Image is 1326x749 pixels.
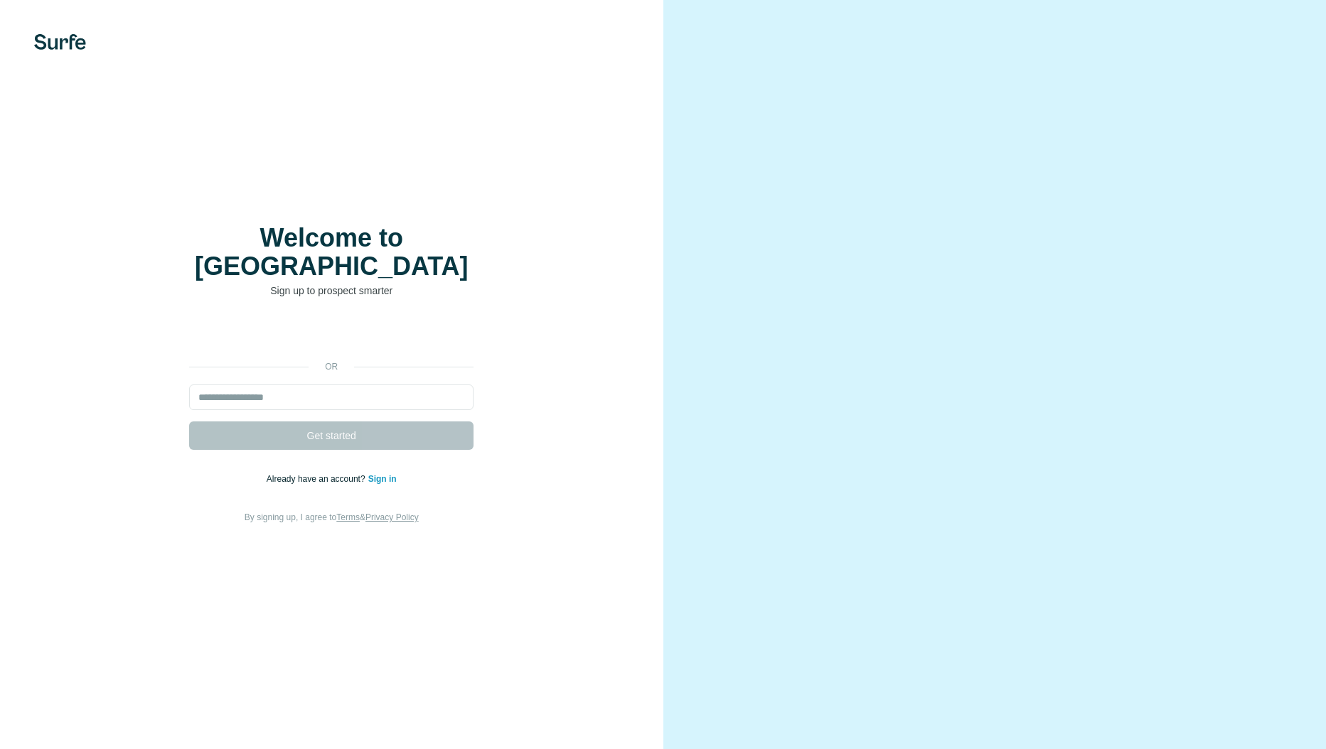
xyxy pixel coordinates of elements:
[365,512,419,522] a: Privacy Policy
[189,284,474,298] p: Sign up to prospect smarter
[245,512,419,522] span: By signing up, I agree to &
[368,474,397,484] a: Sign in
[309,360,354,373] p: or
[336,512,360,522] a: Terms
[1034,14,1312,222] iframe: Dialogfeld „Über Google anmelden“
[267,474,368,484] span: Already have an account?
[182,319,481,350] iframe: Schaltfläche „Über Google anmelden“
[189,224,474,281] h1: Welcome to [GEOGRAPHIC_DATA]
[34,34,86,50] img: Surfe's logo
